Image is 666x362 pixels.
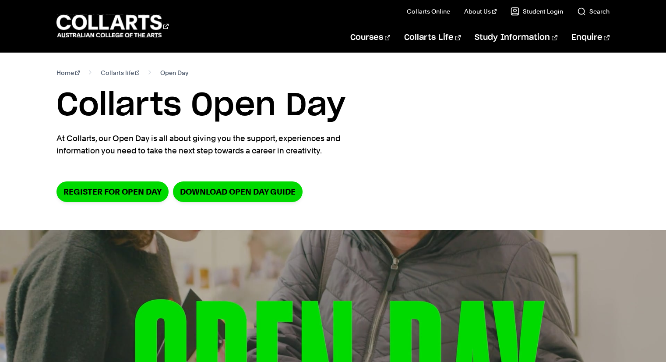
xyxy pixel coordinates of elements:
a: Collarts Online [407,7,450,16]
a: Home [56,67,80,79]
span: Open Day [160,67,188,79]
a: Search [577,7,610,16]
p: At Collarts, our Open Day is all about giving you the support, experiences and information you ne... [56,132,376,157]
a: Collarts life [101,67,140,79]
h1: Collarts Open Day [56,86,609,125]
a: Collarts Life [404,23,461,52]
a: Student Login [511,7,563,16]
a: Courses [350,23,390,52]
a: DOWNLOAD OPEN DAY GUIDE [173,181,303,202]
a: About Us [464,7,497,16]
a: Register for Open Day [56,181,169,202]
a: Study Information [475,23,557,52]
div: Go to homepage [56,14,169,39]
a: Enquire [571,23,610,52]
